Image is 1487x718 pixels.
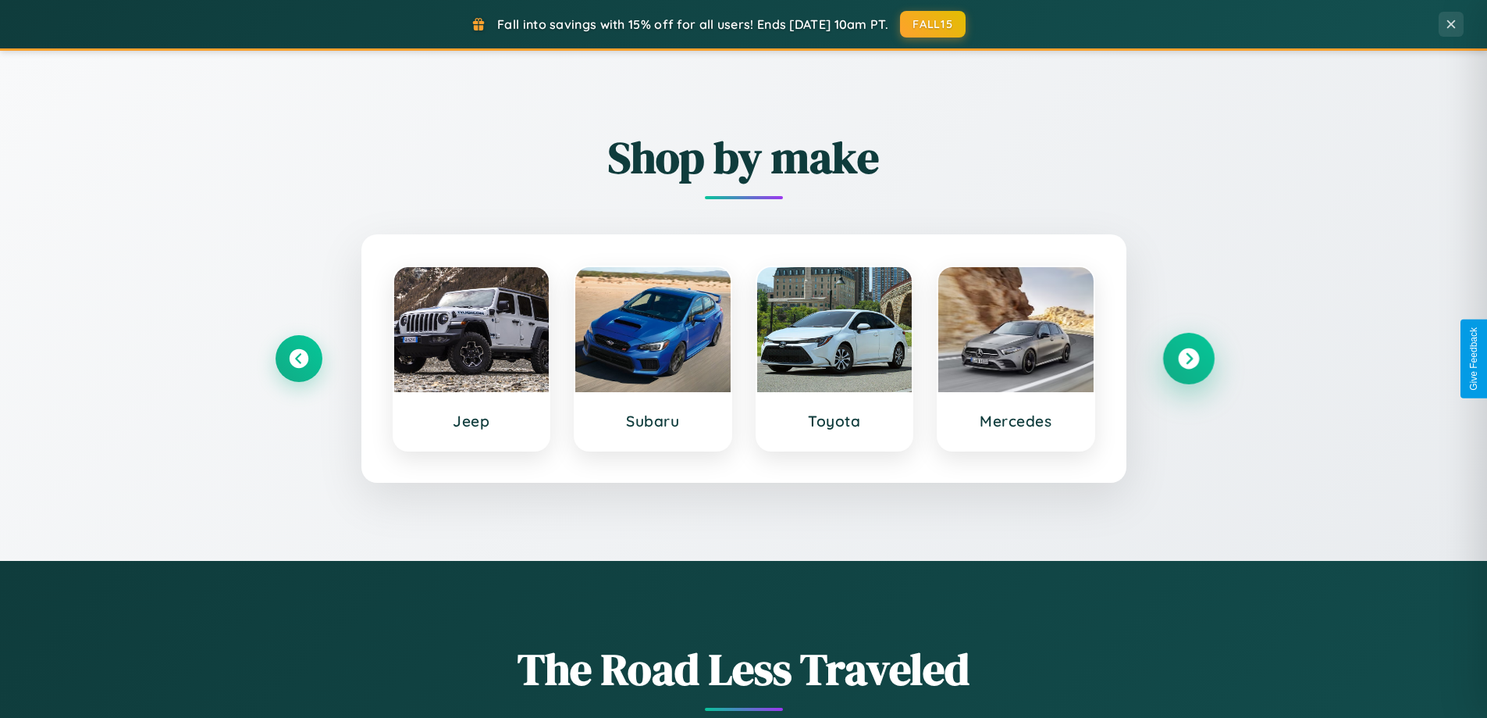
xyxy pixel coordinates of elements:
[773,412,897,430] h3: Toyota
[276,639,1212,699] h1: The Road Less Traveled
[591,412,715,430] h3: Subaru
[497,16,888,32] span: Fall into savings with 15% off for all users! Ends [DATE] 10am PT.
[954,412,1078,430] h3: Mercedes
[276,127,1212,188] h2: Shop by make
[410,412,534,430] h3: Jeep
[900,11,966,38] button: FALL15
[1468,327,1479,391] div: Give Feedback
